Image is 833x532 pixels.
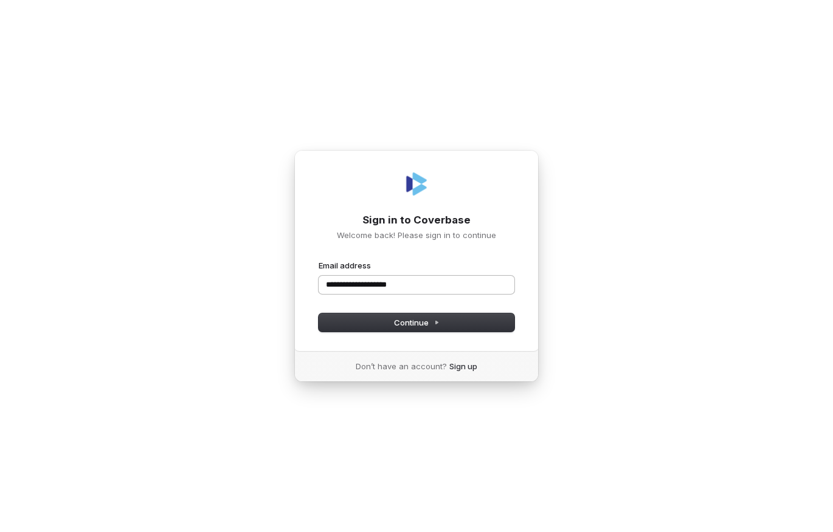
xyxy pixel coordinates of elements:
[449,361,477,372] a: Sign up
[402,169,431,199] img: Coverbase
[394,317,440,328] span: Continue
[319,260,371,271] label: Email address
[319,213,514,228] h1: Sign in to Coverbase
[319,313,514,332] button: Continue
[319,230,514,240] p: Welcome back! Please sign in to continue
[356,361,447,372] span: Don’t have an account?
